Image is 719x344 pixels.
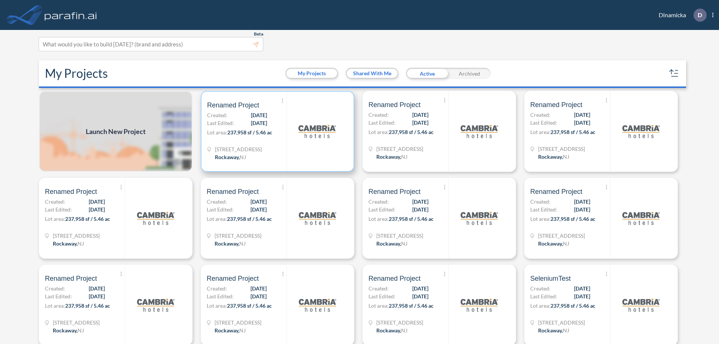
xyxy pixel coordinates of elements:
[574,292,590,300] span: [DATE]
[215,145,262,153] span: 321 Mt Hope Ave
[207,284,227,292] span: Created:
[368,274,421,283] span: Renamed Project
[389,302,434,309] span: 237,958 sf / 5.46 ac
[376,232,423,240] span: 321 Mt Hope Ave
[412,119,428,127] span: [DATE]
[574,284,590,292] span: [DATE]
[251,119,267,127] span: [DATE]
[412,292,428,300] span: [DATE]
[574,111,590,119] span: [DATE]
[86,127,146,137] span: Launch New Project
[530,292,557,300] span: Last Edited:
[137,200,175,237] img: logo
[207,111,227,119] span: Created:
[401,327,407,334] span: NJ
[530,198,550,206] span: Created:
[563,327,569,334] span: NJ
[215,240,246,247] div: Rockaway, NJ
[376,145,423,153] span: 321 Mt Hope Ave
[412,111,428,119] span: [DATE]
[368,100,421,109] span: Renamed Project
[376,319,423,326] span: 321 Mt Hope Ave
[461,113,498,150] img: logo
[368,284,389,292] span: Created:
[538,153,563,160] span: Rockaway ,
[376,326,407,334] div: Rockaway, NJ
[347,69,397,78] button: Shared With Me
[376,327,401,334] span: Rockaway ,
[45,216,65,222] span: Lot area:
[530,119,557,127] span: Last Edited:
[53,327,78,334] span: Rockaway ,
[530,129,550,135] span: Lot area:
[215,232,261,240] span: 321 Mt Hope Ave
[215,240,239,247] span: Rockaway ,
[622,286,660,324] img: logo
[401,153,407,160] span: NJ
[538,232,585,240] span: 321 Mt Hope Ave
[53,240,84,247] div: Rockaway, NJ
[137,286,175,324] img: logo
[538,240,563,247] span: Rockaway ,
[461,200,498,237] img: logo
[251,292,267,300] span: [DATE]
[299,286,336,324] img: logo
[215,153,246,161] div: Rockaway, NJ
[251,284,267,292] span: [DATE]
[461,286,498,324] img: logo
[251,111,267,119] span: [DATE]
[45,284,65,292] span: Created:
[574,119,590,127] span: [DATE]
[207,216,227,222] span: Lot area:
[550,129,595,135] span: 237,958 sf / 5.46 ac
[53,232,100,240] span: 321 Mt Hope Ave
[668,67,680,79] button: sort
[401,240,407,247] span: NJ
[207,187,259,196] span: Renamed Project
[530,187,582,196] span: Renamed Project
[240,154,246,160] span: NJ
[538,327,563,334] span: Rockaway ,
[45,66,108,80] h2: My Projects
[530,100,582,109] span: Renamed Project
[563,153,569,160] span: NJ
[538,319,585,326] span: 321 Mt Hope Ave
[698,12,702,18] p: D
[376,153,407,161] div: Rockaway, NJ
[368,302,389,309] span: Lot area:
[368,111,389,119] span: Created:
[45,187,97,196] span: Renamed Project
[368,206,395,213] span: Last Edited:
[215,327,239,334] span: Rockaway ,
[389,129,434,135] span: 237,958 sf / 5.46 ac
[412,198,428,206] span: [DATE]
[448,68,491,79] div: Archived
[251,206,267,213] span: [DATE]
[251,198,267,206] span: [DATE]
[215,319,261,326] span: 321 Mt Hope Ave
[227,216,272,222] span: 237,958 sf / 5.46 ac
[39,91,192,172] img: add
[530,111,550,119] span: Created:
[389,216,434,222] span: 237,958 sf / 5.46 ac
[45,274,97,283] span: Renamed Project
[207,101,259,110] span: Renamed Project
[215,326,246,334] div: Rockaway, NJ
[53,319,100,326] span: 321 Mt Hope Ave
[53,326,84,334] div: Rockaway, NJ
[530,302,550,309] span: Lot area:
[254,31,263,37] span: Beta
[376,153,401,160] span: Rockaway ,
[574,198,590,206] span: [DATE]
[622,113,660,150] img: logo
[215,154,240,160] span: Rockaway ,
[622,200,660,237] img: logo
[207,302,227,309] span: Lot area:
[538,326,569,334] div: Rockaway, NJ
[530,206,557,213] span: Last Edited:
[45,302,65,309] span: Lot area:
[65,216,110,222] span: 237,958 sf / 5.46 ac
[43,7,98,22] img: logo
[376,240,401,247] span: Rockaway ,
[412,284,428,292] span: [DATE]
